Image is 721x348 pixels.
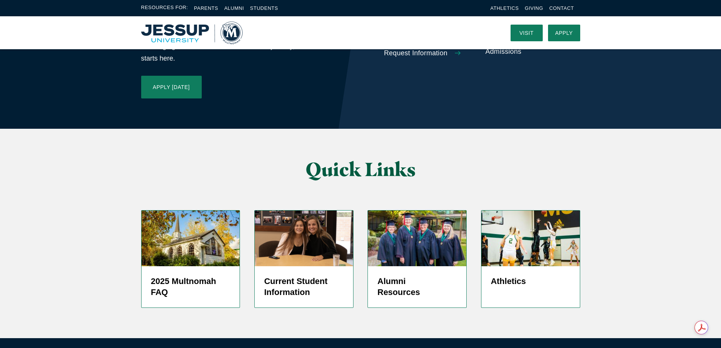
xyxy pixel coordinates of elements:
[141,4,188,12] span: Resources For:
[141,210,240,308] a: Prayer Chapel in Fall 2025 Multnomah FAQ
[377,276,457,298] h5: Alumni Resources
[141,22,243,44] a: Home
[368,211,466,266] img: 50 Year Alumni 2019
[384,49,448,58] span: Request Information
[216,159,505,180] h2: Quick Links
[255,211,353,266] img: screenshot-2024-05-27-at-1.37.12-pm
[511,25,543,41] a: Visit
[224,5,244,11] a: Alumni
[481,210,580,308] a: Women's Basketball player shooting jump shot Athletics
[548,25,580,41] a: Apply
[254,210,353,308] a: screenshot-2024-05-27-at-1.37.12-pm Current Student Information
[151,276,230,298] h5: 2025 Multnomah FAQ
[194,5,218,11] a: Parents
[384,49,479,58] a: Request Information
[250,5,278,11] a: Students
[491,276,570,287] h5: Athletics
[141,76,202,98] a: Apply [DATE]
[142,211,240,266] img: Prayer Chapel in Fall
[525,5,543,11] a: Giving
[481,211,580,266] img: WBBALL_WEB
[264,276,344,298] h5: Current Student Information
[549,5,574,11] a: Contact
[491,5,519,11] a: Athletics
[368,210,467,308] a: 50 Year Alumni 2019 Alumni Resources
[141,22,243,44] img: Multnomah University Logo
